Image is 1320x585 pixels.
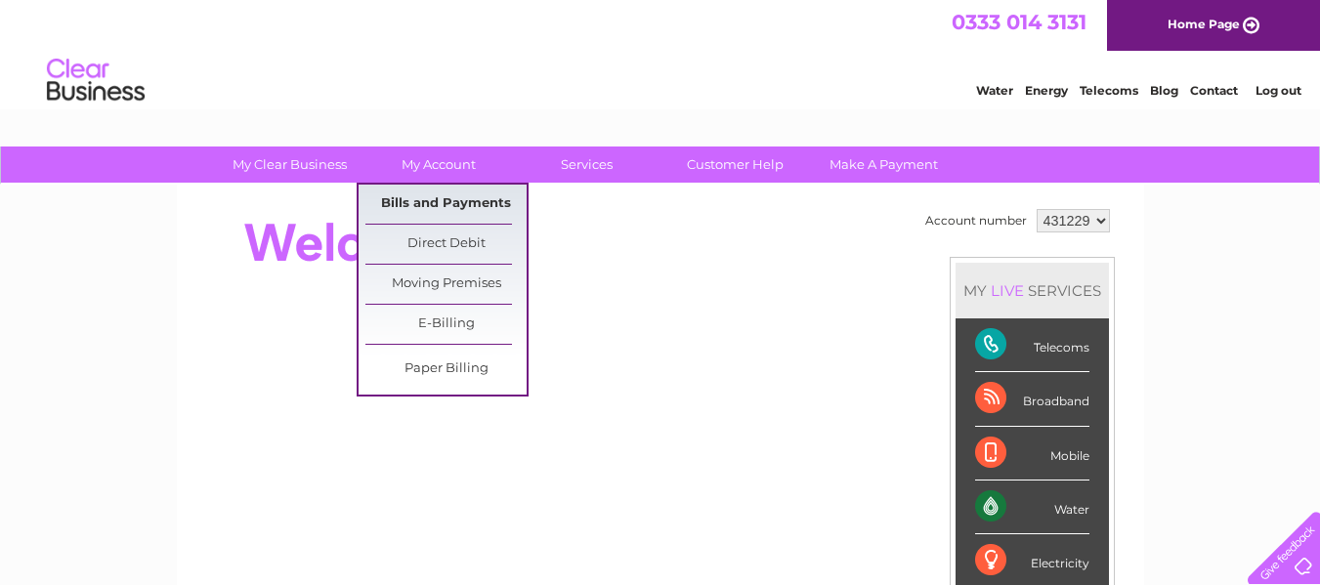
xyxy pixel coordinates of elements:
[987,281,1028,300] div: LIVE
[506,146,667,183] a: Services
[1025,83,1068,98] a: Energy
[365,265,527,304] a: Moving Premises
[975,481,1089,534] div: Water
[365,225,527,264] a: Direct Debit
[976,83,1013,98] a: Water
[803,146,964,183] a: Make A Payment
[1190,83,1238,98] a: Contact
[1080,83,1138,98] a: Telecoms
[365,350,527,389] a: Paper Billing
[655,146,816,183] a: Customer Help
[975,427,1089,481] div: Mobile
[209,146,370,183] a: My Clear Business
[365,185,527,224] a: Bills and Payments
[952,10,1086,34] a: 0333 014 3131
[920,204,1032,237] td: Account number
[956,263,1109,318] div: MY SERVICES
[358,146,519,183] a: My Account
[1256,83,1301,98] a: Log out
[365,305,527,344] a: E-Billing
[975,318,1089,372] div: Telecoms
[46,51,146,110] img: logo.png
[1150,83,1178,98] a: Blog
[199,11,1123,95] div: Clear Business is a trading name of Verastar Limited (registered in [GEOGRAPHIC_DATA] No. 3667643...
[975,372,1089,426] div: Broadband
